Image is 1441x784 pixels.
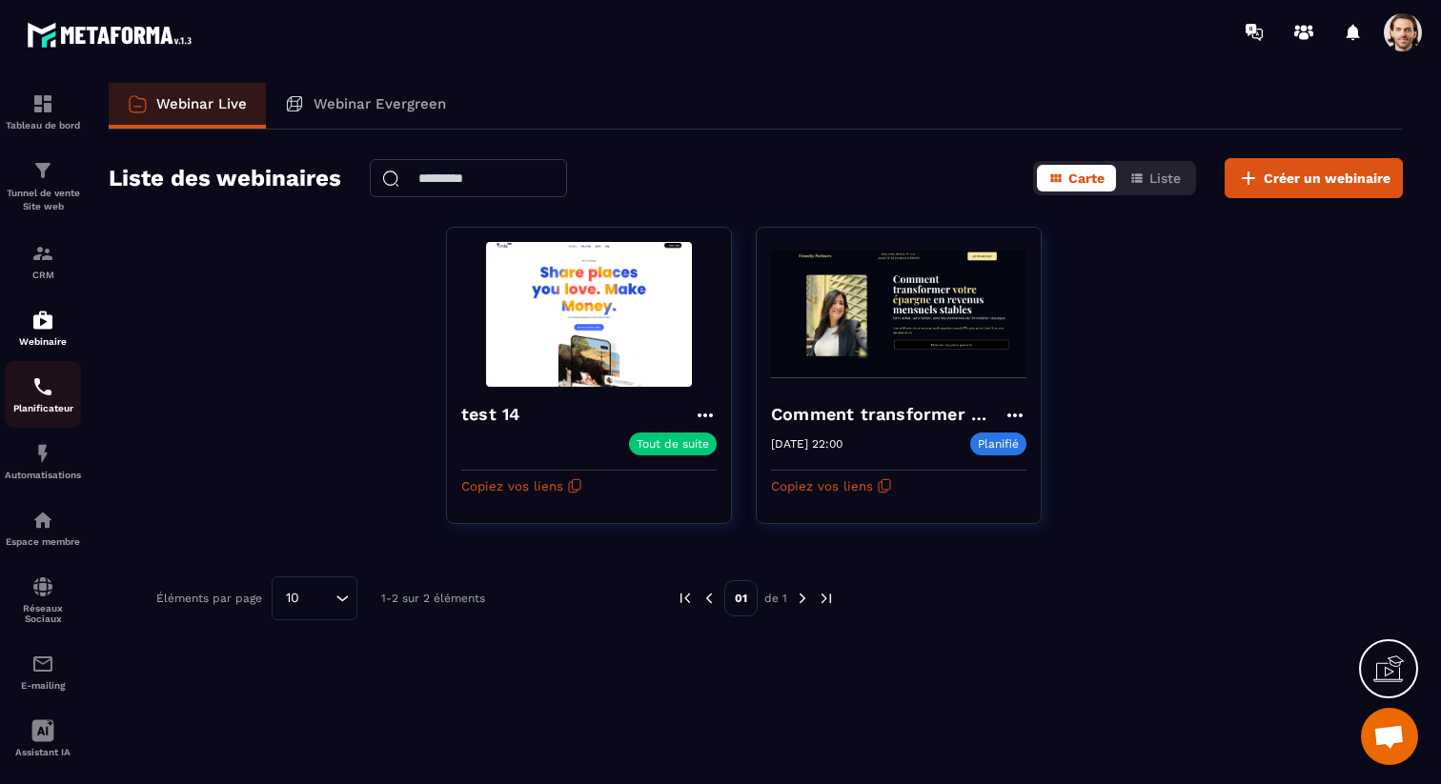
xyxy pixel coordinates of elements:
img: automations [31,309,54,332]
p: Planificateur [5,403,81,413]
img: formation [31,92,54,115]
p: Webinar Evergreen [314,95,446,112]
p: CRM [5,270,81,280]
a: formationformationTableau de bord [5,78,81,145]
a: Webinar Live [109,83,266,129]
h4: Comment transformer votre épargne en un revenus mensuels stables [771,401,1004,428]
p: Réseaux Sociaux [5,603,81,624]
p: Tunnel de vente Site web [5,187,81,213]
img: webinar-background [461,242,717,387]
img: next [794,590,811,607]
p: Webinar Live [156,95,247,112]
p: 1-2 sur 2 éléments [381,592,485,605]
p: Tout de suite [637,437,709,451]
input: Search for option [306,588,331,609]
h2: Liste des webinaires [109,159,341,197]
button: Liste [1118,165,1192,191]
a: Assistant IA [5,705,81,772]
button: Carte [1037,165,1116,191]
img: webinar-background [771,242,1026,387]
p: Espace membre [5,536,81,547]
img: logo [27,17,198,52]
p: Assistant IA [5,747,81,757]
p: Automatisations [5,470,81,480]
p: Planifié [970,432,1026,455]
p: Éléments par page [156,592,262,605]
a: automationsautomationsWebinaire [5,294,81,361]
img: formation [31,242,54,265]
span: Liste [1149,171,1181,186]
p: [DATE] 22:00 [771,437,842,451]
p: Tableau de bord [5,120,81,131]
a: automationsautomationsAutomatisations [5,428,81,494]
span: Carte [1068,171,1105,186]
img: formation [31,159,54,182]
img: automations [31,509,54,532]
a: emailemailE-mailing [5,638,81,705]
a: schedulerschedulerPlanificateur [5,361,81,428]
img: automations [31,442,54,465]
p: de 1 [764,591,787,606]
img: prev [677,590,694,607]
a: formationformationTunnel de vente Site web [5,145,81,228]
img: next [818,590,835,607]
p: 01 [724,580,758,616]
p: Webinaire [5,336,81,347]
button: Créer un webinaire [1225,158,1403,198]
a: formationformationCRM [5,228,81,294]
button: Copiez vos liens [461,471,582,501]
img: scheduler [31,375,54,398]
img: email [31,653,54,675]
span: Créer un webinaire [1264,169,1390,188]
a: social-networksocial-networkRéseaux Sociaux [5,561,81,638]
img: prev [700,590,718,607]
img: social-network [31,575,54,598]
span: 10 [279,588,306,609]
p: E-mailing [5,680,81,691]
div: Search for option [272,576,357,620]
div: Ouvrir le chat [1361,708,1418,765]
h4: test 14 [461,401,529,428]
a: automationsautomationsEspace membre [5,494,81,561]
button: Copiez vos liens [771,471,892,501]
